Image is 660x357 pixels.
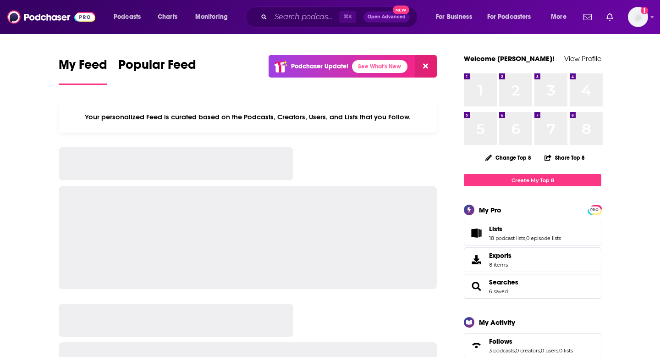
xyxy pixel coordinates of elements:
span: 8 items [489,262,511,268]
a: Follows [489,337,573,346]
button: open menu [107,10,153,24]
span: Exports [489,251,511,260]
a: Welcome [PERSON_NAME]! [464,54,555,63]
input: Search podcasts, credits, & more... [271,10,339,24]
button: Show profile menu [628,7,648,27]
a: Searches [467,280,485,293]
span: Monitoring [195,11,228,23]
a: View Profile [564,54,601,63]
span: Follows [489,337,512,346]
span: Exports [467,253,485,266]
span: , [525,235,526,241]
button: Open AdvancedNew [363,11,410,22]
span: My Feed [59,57,107,78]
div: My Pro [479,206,501,214]
a: My Feed [59,57,107,85]
div: My Activity [479,318,515,327]
span: Podcasts [114,11,141,23]
a: Searches [489,278,518,286]
a: 0 episode lists [526,235,561,241]
a: 0 creators [516,347,540,354]
span: For Business [436,11,472,23]
button: open menu [481,10,544,24]
div: Search podcasts, credits, & more... [254,6,426,28]
button: Change Top 8 [480,152,537,163]
span: , [558,347,559,354]
span: Logged in as megcassidy [628,7,648,27]
span: , [540,347,541,354]
img: User Profile [628,7,648,27]
div: Your personalized Feed is curated based on the Podcasts, Creators, Users, and Lists that you Follow. [59,101,437,133]
span: For Podcasters [487,11,531,23]
a: Charts [152,10,183,24]
a: Show notifications dropdown [603,9,617,25]
span: New [393,6,409,14]
a: Create My Top 8 [464,174,601,186]
span: ⌘ K [339,11,356,23]
span: Popular Feed [118,57,196,78]
span: More [551,11,566,23]
a: Follows [467,339,485,352]
button: open menu [429,10,484,24]
a: Lists [467,227,485,240]
a: Show notifications dropdown [580,9,595,25]
svg: Add a profile image [641,7,648,14]
button: open menu [544,10,578,24]
p: Podchaser Update! [291,62,348,70]
a: 0 lists [559,347,573,354]
a: 18 podcast lists [489,235,525,241]
span: Open Advanced [368,15,406,19]
a: 3 podcasts [489,347,515,354]
span: Lists [464,221,601,245]
span: Searches [464,274,601,299]
button: Share Top 8 [544,149,585,167]
span: Lists [489,225,502,233]
a: Lists [489,225,561,233]
img: Podchaser - Follow, Share and Rate Podcasts [7,8,95,26]
button: open menu [189,10,240,24]
span: Charts [158,11,177,23]
a: Popular Feed [118,57,196,85]
a: 6 saved [489,288,508,295]
a: 0 users [541,347,558,354]
a: See What's New [352,60,407,73]
span: , [515,347,516,354]
a: PRO [589,206,600,213]
a: Exports [464,247,601,272]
